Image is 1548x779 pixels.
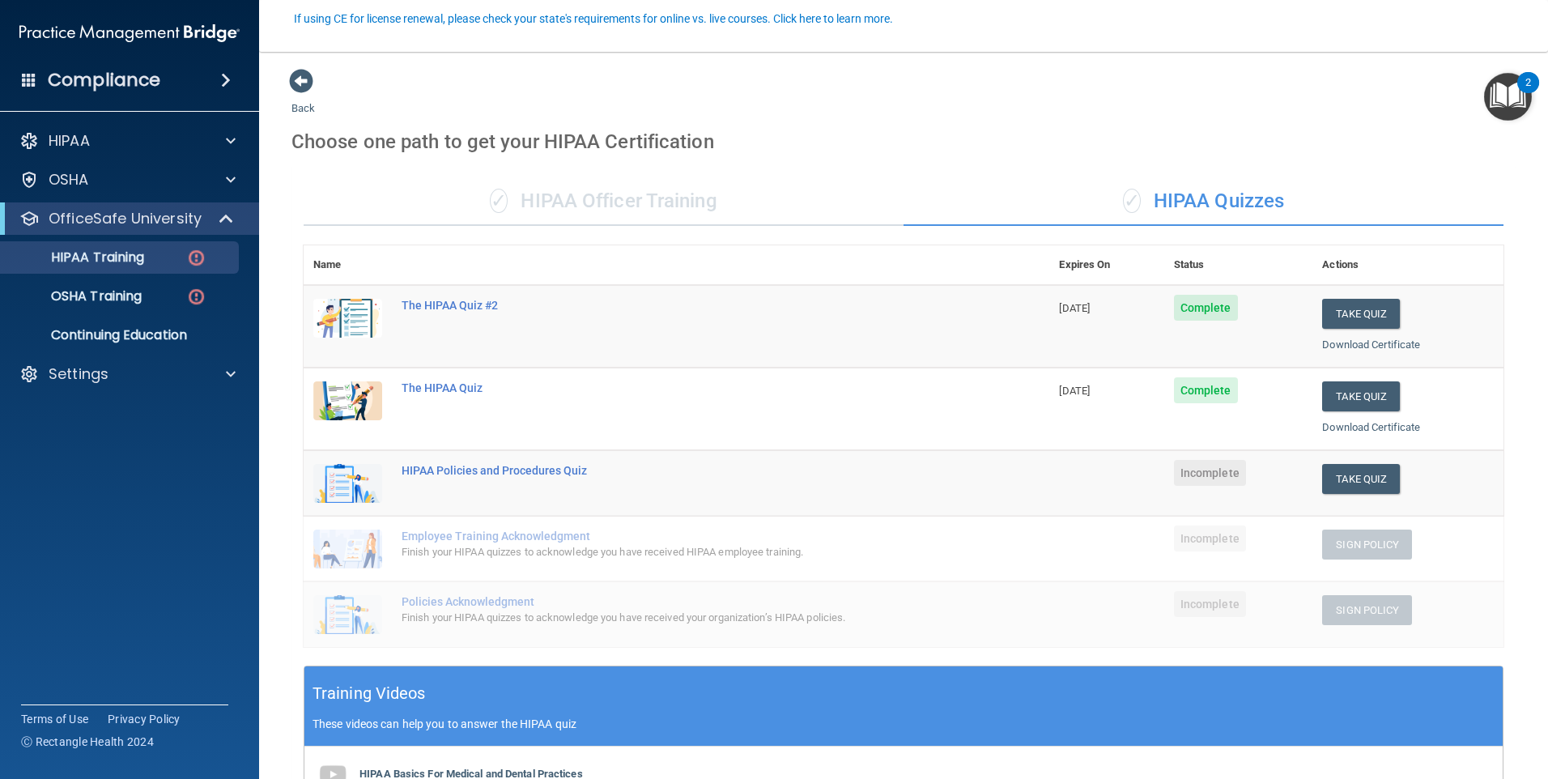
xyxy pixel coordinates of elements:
div: The HIPAA Quiz #2 [402,299,968,312]
div: HIPAA Policies and Procedures Quiz [402,464,968,477]
div: Choose one path to get your HIPAA Certification [291,118,1516,165]
p: OfficeSafe University [49,209,202,228]
span: Complete [1174,377,1238,403]
button: Take Quiz [1322,464,1400,494]
a: OSHA [19,170,236,189]
p: HIPAA Training [11,249,144,266]
div: Finish your HIPAA quizzes to acknowledge you have received HIPAA employee training. [402,543,968,562]
a: HIPAA [19,131,236,151]
p: OSHA Training [11,288,142,304]
button: Open Resource Center, 2 new notifications [1484,73,1532,121]
p: Settings [49,364,108,384]
span: Incomplete [1174,460,1246,486]
img: danger-circle.6113f641.png [186,287,206,307]
h5: Training Videos [313,679,426,708]
button: Take Quiz [1322,299,1400,329]
span: Incomplete [1174,591,1246,617]
a: OfficeSafe University [19,209,235,228]
a: Terms of Use [21,711,88,727]
a: Privacy Policy [108,711,181,727]
th: Expires On [1049,245,1163,285]
th: Actions [1312,245,1503,285]
div: Employee Training Acknowledgment [402,530,968,543]
img: PMB logo [19,17,240,49]
div: If using CE for license renewal, please check your state's requirements for online vs. live cours... [294,13,893,24]
span: [DATE] [1059,302,1090,314]
div: Policies Acknowledgment [402,595,968,608]
a: Download Certificate [1322,421,1420,433]
div: Finish your HIPAA quizzes to acknowledge you have received your organization’s HIPAA policies. [402,608,968,628]
div: 2 [1525,83,1531,104]
span: Complete [1174,295,1238,321]
button: Sign Policy [1322,530,1412,560]
button: Take Quiz [1322,381,1400,411]
div: The HIPAA Quiz [402,381,968,394]
th: Status [1164,245,1313,285]
span: Ⓒ Rectangle Health 2024 [21,734,154,750]
span: ✓ [490,189,508,213]
iframe: Drift Widget Chat Controller [1268,664,1529,729]
p: Continuing Education [11,327,232,343]
p: HIPAA [49,131,90,151]
th: Name [304,245,392,285]
img: danger-circle.6113f641.png [186,248,206,268]
span: [DATE] [1059,385,1090,397]
h4: Compliance [48,69,160,92]
span: ✓ [1123,189,1141,213]
a: Download Certificate [1322,338,1420,351]
div: HIPAA Officer Training [304,177,904,226]
p: OSHA [49,170,89,189]
span: Incomplete [1174,526,1246,551]
button: If using CE for license renewal, please check your state's requirements for online vs. live cours... [291,11,895,27]
p: These videos can help you to answer the HIPAA quiz [313,717,1495,730]
div: HIPAA Quizzes [904,177,1503,226]
a: Settings [19,364,236,384]
button: Sign Policy [1322,595,1412,625]
a: Back [291,83,315,114]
